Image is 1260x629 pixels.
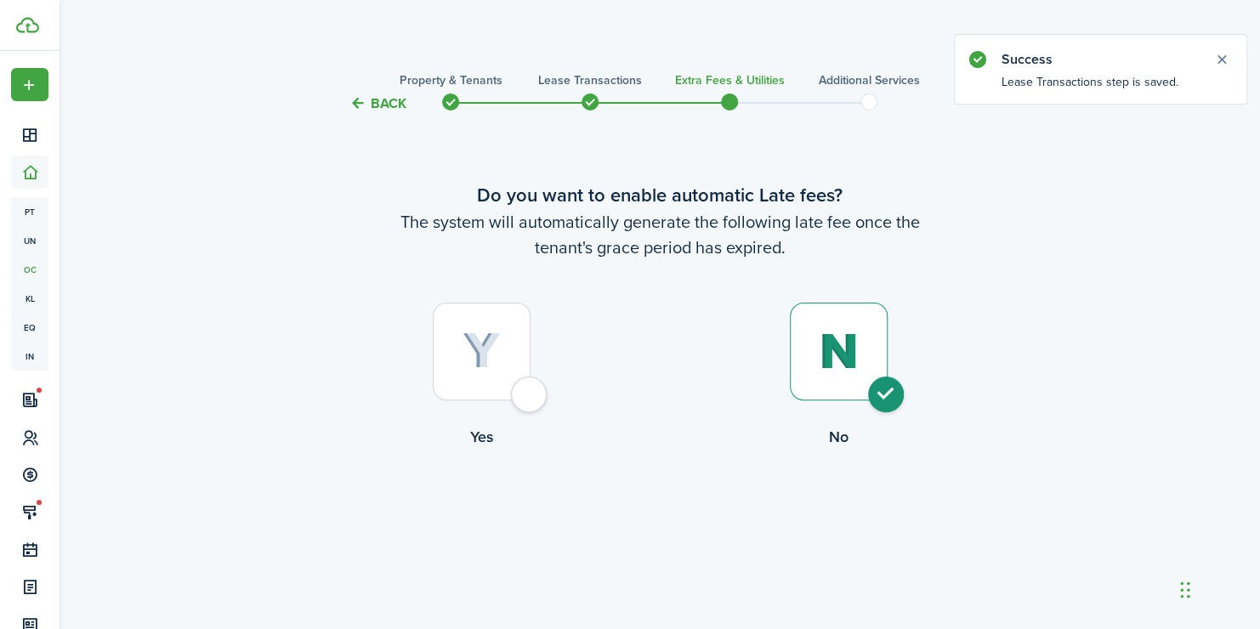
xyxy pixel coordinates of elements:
[303,181,1017,209] wizard-step-header-title: Do you want to enable automatic Late fees?
[538,71,642,89] h3: Lease Transactions
[11,284,48,313] a: kl
[11,255,48,284] a: oc
[1175,547,1260,629] iframe: Chat Widget
[1180,564,1190,615] div: Drag
[349,94,406,112] button: Back
[11,226,48,255] a: un
[955,73,1246,104] notify-body: Lease Transactions step is saved.
[660,426,1017,448] control-radio-card-title: No
[16,17,39,33] img: TenantCloud
[463,332,501,370] img: Yes
[11,197,48,226] a: pt
[11,313,48,342] a: eq
[819,333,859,370] img: No (selected)
[1210,48,1234,71] button: Close notify
[303,209,1017,260] wizard-step-header-description: The system will automatically generate the following late fee once the tenant's grace period has ...
[11,68,48,101] button: Open menu
[675,71,785,89] h3: Extra fees & Utilities
[400,71,502,89] h3: Property & Tenants
[1002,49,1197,70] notify-title: Success
[11,342,48,371] a: in
[303,426,660,448] control-radio-card-title: Yes
[819,71,920,89] h3: Additional Services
